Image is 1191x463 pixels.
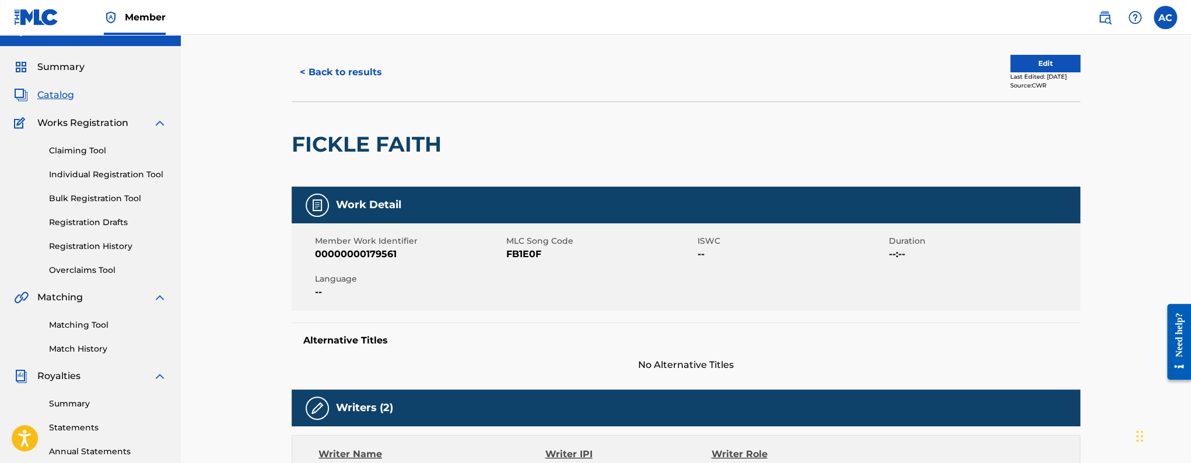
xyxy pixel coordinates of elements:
a: Match History [49,343,167,355]
span: Matching [37,290,83,304]
span: --:-- [889,247,1077,261]
img: expand [153,290,167,304]
img: Royalties [14,369,28,383]
span: -- [698,247,886,261]
a: Registration Drafts [49,216,167,229]
span: ISWC [698,235,886,247]
div: Drag [1136,419,1143,454]
button: < Back to results [292,58,390,87]
a: Statements [49,422,167,434]
span: 00000000179561 [315,247,503,261]
a: Public Search [1093,6,1116,29]
img: MLC Logo [14,9,59,26]
a: Matching Tool [49,319,167,331]
button: Edit [1010,55,1080,72]
iframe: Resource Center [1158,295,1191,389]
span: Member [125,10,166,24]
span: Member Work Identifier [315,235,503,247]
span: MLC Song Code [506,235,695,247]
div: Writer Role [711,447,862,461]
a: Bulk Registration Tool [49,192,167,205]
span: Language [315,273,503,285]
a: Individual Registration Tool [49,169,167,181]
h5: Alternative Titles [303,335,1069,346]
h5: Writers (2) [336,401,393,415]
span: Royalties [37,369,80,383]
img: expand [153,369,167,383]
span: Duration [889,235,1077,247]
a: CatalogCatalog [14,88,74,102]
span: FB1E0F [506,247,695,261]
div: Help [1123,6,1147,29]
img: Works Registration [14,116,29,130]
div: Last Edited: [DATE] [1010,72,1080,81]
span: -- [315,285,503,299]
a: SummarySummary [14,60,85,74]
img: search [1098,10,1112,24]
a: Summary [49,398,167,410]
img: help [1128,10,1142,24]
iframe: Chat Widget [1133,407,1191,463]
div: Writer Name [318,447,545,461]
span: Works Registration [37,116,128,130]
span: No Alternative Titles [292,358,1080,372]
img: Matching [14,290,29,304]
div: User Menu [1154,6,1177,29]
a: Claiming Tool [49,145,167,157]
a: Overclaims Tool [49,264,167,276]
div: Writer IPI [545,447,712,461]
h5: Work Detail [336,198,401,212]
span: Catalog [37,88,74,102]
img: Top Rightsholder [104,10,118,24]
a: Registration History [49,240,167,252]
img: Work Detail [310,198,324,212]
div: Source: CWR [1010,81,1080,90]
span: Summary [37,60,85,74]
img: Summary [14,60,28,74]
img: Catalog [14,88,28,102]
img: expand [153,116,167,130]
a: Annual Statements [49,446,167,458]
img: Writers [310,401,324,415]
h2: FICKLE FAITH [292,131,447,157]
